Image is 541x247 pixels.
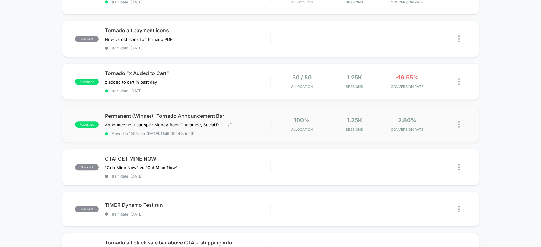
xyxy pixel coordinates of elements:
[105,46,270,50] span: start date: [DATE]
[347,117,362,123] span: 1.25k
[105,70,270,76] span: Tornado "x Added to Cart"
[105,202,270,208] span: TIMER Dynamo Test run
[396,74,419,81] span: -19.55%
[382,127,432,132] span: CONVERSION RATE
[458,35,460,42] img: close
[105,27,270,34] span: Tornado alt payment icons
[398,117,416,123] span: 2.80%
[105,113,270,119] span: Permanent (Winner): Tornado Announcement Bar
[75,121,99,128] span: published
[294,117,310,123] span: 100%
[105,239,270,246] span: Tornado alt black sale bar above CTA + shipping info
[458,164,460,170] img: close
[105,174,270,179] span: start date: [DATE]
[458,206,460,212] img: close
[291,127,313,132] span: Allocation
[75,79,99,85] span: published
[75,164,99,170] span: paused
[347,74,362,81] span: 1.25k
[75,206,99,212] span: paused
[75,36,99,42] span: paused
[105,165,178,170] span: "Grip Mine Now" vs "Get Mine Now"
[292,74,312,81] span: 50 / 50
[105,122,222,127] span: Announcement bar split: Money-Back Guarantee, Social Proof, and Strong USP.
[105,155,270,162] span: CTA: GET MINE NOW
[458,78,460,85] img: close
[330,127,379,132] span: Sessions
[105,79,157,85] span: x added to cart in past day
[105,88,270,93] span: start date: [DATE]
[105,37,172,42] span: New vs old icons for Tornado PDP
[458,121,460,128] img: close
[291,85,313,89] span: Allocation
[382,85,432,89] span: CONVERSION RATE
[330,85,379,89] span: Sessions
[105,212,270,217] span: start date: [DATE]
[111,131,195,136] span: Moved to 100% on: [DATE] . Uplift: 10.14% in CR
